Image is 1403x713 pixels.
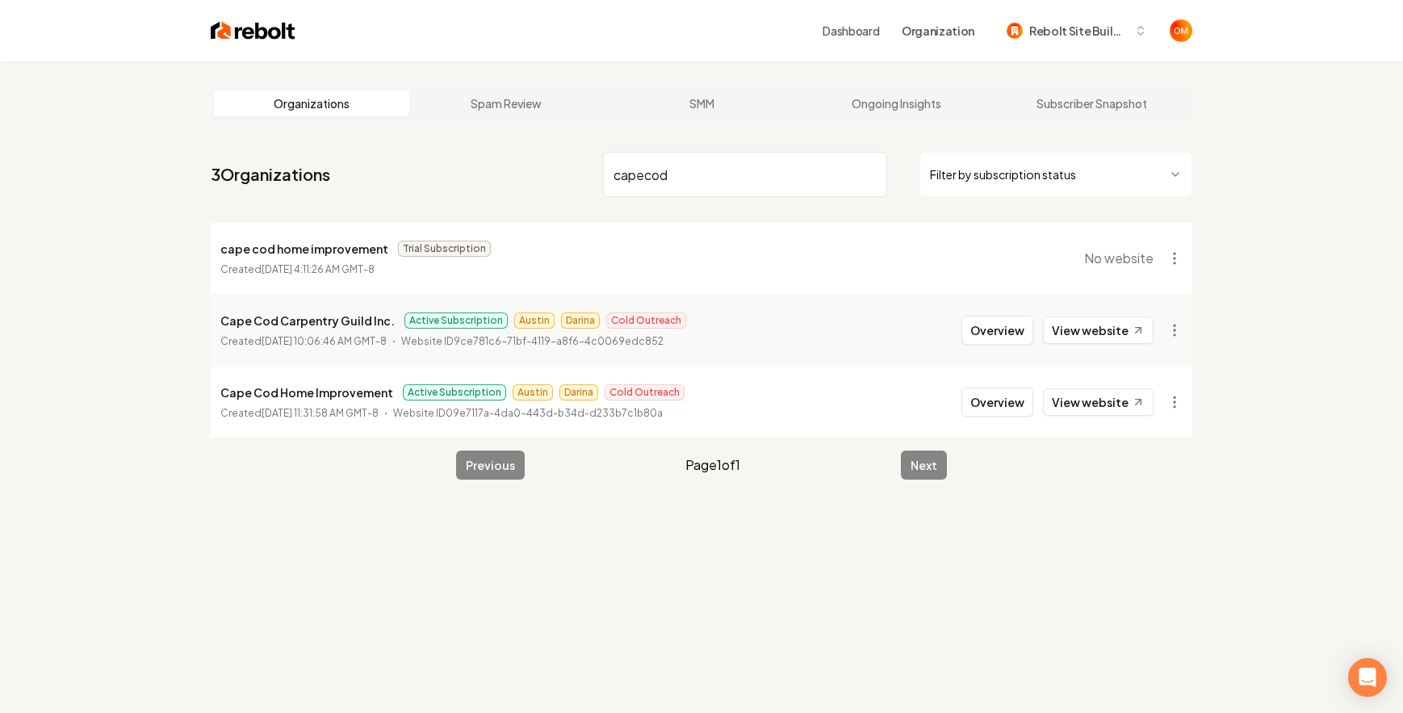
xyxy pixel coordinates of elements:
[1084,249,1154,268] span: No website
[961,316,1033,345] button: Overview
[214,90,409,116] a: Organizations
[799,90,995,116] a: Ongoing Insights
[220,239,388,258] p: cape cod home improvement
[401,333,664,350] p: Website ID 9ce781c6-71bf-4119-a8f6-4c0069edc852
[685,455,740,475] span: Page 1 of 1
[603,152,887,197] input: Search by name or ID
[1007,23,1023,39] img: Rebolt Site Builder
[220,333,387,350] p: Created
[262,335,387,347] time: [DATE] 10:06:46 AM GMT-8
[604,90,799,116] a: SMM
[892,16,984,45] button: Organization
[1170,19,1192,42] button: Open user button
[1043,317,1154,344] a: View website
[514,312,555,329] span: Austin
[211,19,295,42] img: Rebolt Logo
[1029,23,1128,40] span: Rebolt Site Builder
[404,312,508,329] span: Active Subscription
[398,241,491,257] span: Trial Subscription
[220,311,395,330] p: Cape Cod Carpentry Guild Inc.
[1348,658,1387,697] div: Open Intercom Messenger
[1170,19,1192,42] img: Omar Molai
[513,384,553,401] span: Austin
[403,384,506,401] span: Active Subscription
[559,384,598,401] span: Darina
[220,405,379,422] p: Created
[220,262,375,278] p: Created
[961,388,1033,417] button: Overview
[1043,388,1154,416] a: View website
[823,23,879,39] a: Dashboard
[220,383,393,402] p: Cape Cod Home Improvement
[393,405,663,422] p: Website ID 09e7117a-4da0-443d-b34d-d233b7c1b80a
[561,312,600,329] span: Darina
[605,384,685,401] span: Cold Outreach
[262,263,375,275] time: [DATE] 4:11:26 AM GMT-8
[262,407,379,419] time: [DATE] 11:31:58 AM GMT-8
[409,90,605,116] a: Spam Review
[994,90,1189,116] a: Subscriber Snapshot
[211,163,330,186] a: 3Organizations
[606,312,686,329] span: Cold Outreach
